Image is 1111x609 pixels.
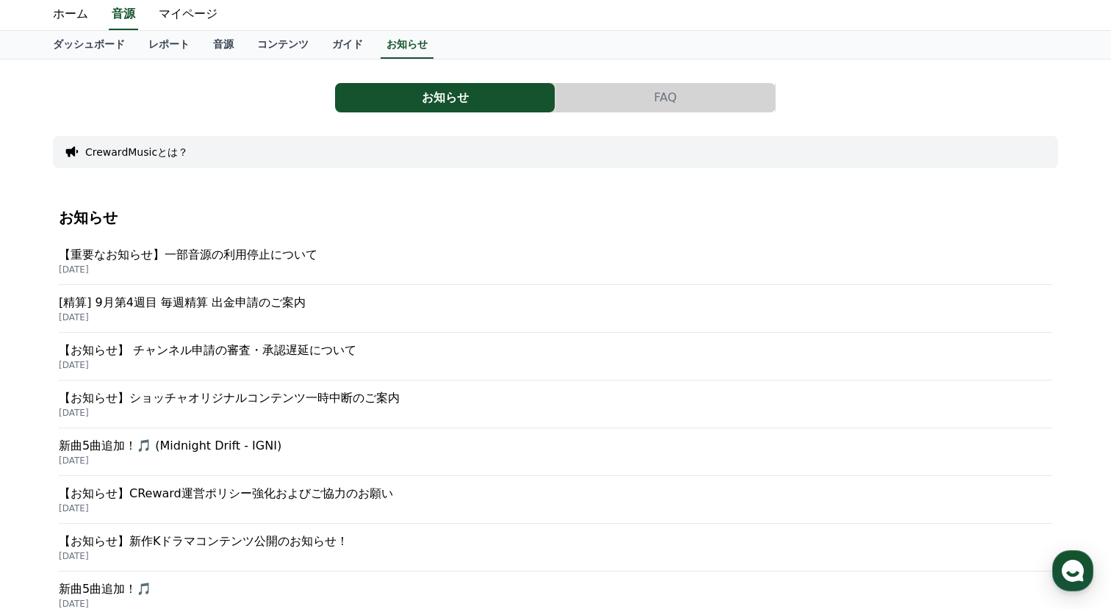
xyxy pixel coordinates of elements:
a: 音源 [201,31,245,59]
a: ダッシュボード [41,31,137,59]
a: ガイド [320,31,375,59]
p: 【お知らせ】ショッチャオリジナルコンテンツ一時中断のご案内 [59,389,1052,407]
div: [DATE] [118,156,148,168]
div: CReward [60,156,111,169]
h1: CReward [18,110,104,134]
p: [DATE] [59,311,1052,323]
a: レポート [137,31,201,59]
button: 営業時間を確認する [161,116,269,134]
a: FAQ [555,83,776,112]
span: 営業時間を確認する [167,118,253,131]
span: を利用中 [107,278,195,288]
p: [DATE] [59,455,1052,466]
p: [精算] 9月第4週目 毎週精算 出金申請のご案内 [59,294,1052,311]
a: チャット [97,466,190,502]
a: お知らせ [381,31,434,59]
p: 【お知らせ】新作Kドラマコンテンツ公開のお知らせ！ [59,533,1052,550]
b: チャネルトーク [107,278,163,288]
span: チャット [126,489,161,500]
p: [DATE] [59,264,1052,275]
a: コンテンツ [245,31,320,59]
button: お知らせ [335,83,555,112]
span: 設定 [227,488,245,500]
p: [DATE] [59,502,1052,514]
p: 【お知らせ】CReward運営ポリシー強化およびご協力のお願い [59,485,1052,502]
p: [DATE] [59,359,1052,371]
a: 設定 [190,466,282,502]
p: [DATE] [59,407,1052,419]
a: 【お知らせ】ショッチャオリジナルコンテンツ一時中断のご案内 [DATE] [59,381,1052,428]
button: FAQ [555,83,775,112]
p: [DATE] [59,550,1052,562]
div: [EMAIL_ADDRESS][DOMAIN_NAME] [60,169,259,184]
span: メッセージを入力してください. [31,212,187,226]
a: 【お知らせ】新作Kドラマコンテンツ公開のお知らせ！ [DATE] [59,524,1052,572]
a: チャネルトークを利用中 [92,278,195,289]
span: ホーム [37,488,64,500]
a: ホーム [4,466,97,502]
button: CrewardMusicとは？ [85,145,188,159]
h4: お知らせ [59,209,1052,226]
a: 【重要なお知らせ】一部音源の利用停止について [DATE] [59,237,1052,285]
p: 【お知らせ】 チャンネル申請の審査・承認遅延について [59,342,1052,359]
a: CReward[DATE] [EMAIL_ADDRESS][DOMAIN_NAME] [18,150,269,192]
a: 【お知らせ】CReward運営ポリシー強化およびご協力のお願い [DATE] [59,476,1052,524]
p: 新曲5曲追加！🎵 (Midnight Drift - IGNI) [59,437,1052,455]
span: 数分以内に返信が可能です [99,242,205,254]
p: 新曲5曲追加！🎵 [59,580,1052,598]
a: 【お知らせ】 チャンネル申請の審査・承認遅延について [DATE] [59,333,1052,381]
a: メッセージを入力してください. [21,201,266,237]
a: 新曲5曲追加！🎵 (Midnight Drift - IGNI) [DATE] [59,428,1052,476]
a: [精算] 9月第4週目 毎週精算 出金申請のご案内 [DATE] [59,285,1052,333]
p: 【重要なお知らせ】一部音源の利用停止について [59,246,1052,264]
